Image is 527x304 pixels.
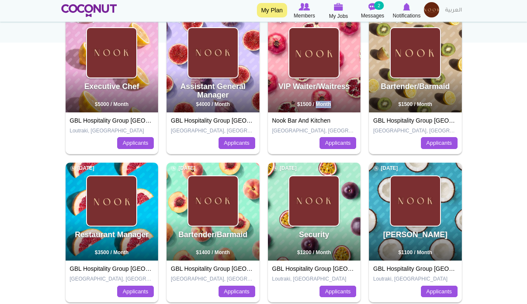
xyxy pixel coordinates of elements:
a: Restaurant Manager [75,230,149,239]
a: GBL Hospitality Group [GEOGRAPHIC_DATA] [373,117,496,124]
a: Nook Bar And Kitchen [272,117,331,124]
a: Applicants [421,137,458,149]
a: Bartender/Barmaid [179,230,248,239]
span: $1200 / Month [297,250,331,255]
a: العربية [441,2,466,19]
img: My Jobs [334,3,343,11]
a: GBL Hospitality Group [GEOGRAPHIC_DATA] [171,265,294,272]
p: [GEOGRAPHIC_DATA], [GEOGRAPHIC_DATA] [171,127,255,135]
span: Members [294,11,315,20]
a: Assistant General Manager [180,82,245,99]
span: $1500 / Month [297,101,331,107]
a: GBL Hospitality Group [GEOGRAPHIC_DATA] [70,265,193,272]
span: Messages [361,11,384,20]
span: $1400 / Month [196,250,230,255]
span: [DATE] [373,17,398,24]
span: $4000 / Month [196,101,230,107]
span: $5000 / Month [95,101,129,107]
span: [DATE] [171,17,196,24]
p: Loutraki, [GEOGRAPHIC_DATA] [373,275,458,283]
span: [DATE] [70,165,95,172]
p: Loutraki, [GEOGRAPHIC_DATA] [272,275,357,283]
span: [DATE] [272,165,297,172]
span: [DATE] [171,165,196,172]
img: Notifications [403,3,410,11]
a: GBL Hospitality Group [GEOGRAPHIC_DATA] [272,265,395,272]
p: Loutraki, [GEOGRAPHIC_DATA] [70,127,154,135]
a: Applicants [219,137,255,149]
a: Applicants [320,137,356,149]
a: Applicants [219,286,255,298]
p: [GEOGRAPHIC_DATA], [GEOGRAPHIC_DATA] [171,275,255,283]
a: Applicants [117,137,154,149]
a: Bartender/Barmaid [381,82,450,91]
a: Messages Messages 2 [356,2,390,20]
p: [GEOGRAPHIC_DATA], [GEOGRAPHIC_DATA] [272,127,357,135]
a: GBL Hospitality Group [GEOGRAPHIC_DATA] [171,117,294,124]
span: [DATE] [373,165,398,172]
img: Browse Members [299,3,310,11]
a: GBL Hospitality Group [GEOGRAPHIC_DATA] [70,117,193,124]
a: Browse Members Members [288,2,322,20]
a: Notifications Notifications [390,2,424,20]
span: Notifications [393,11,420,20]
a: Executive Chef [84,82,139,91]
a: Applicants [320,286,356,298]
small: 2 [374,1,383,10]
a: [PERSON_NAME] [383,230,447,239]
a: Applicants [117,286,154,298]
a: VIP Waiter/Waitress [279,82,350,91]
p: [GEOGRAPHIC_DATA], [GEOGRAPHIC_DATA] [373,127,458,135]
span: [DATE] [272,17,297,24]
img: Messages [369,3,377,11]
span: $3500 / Month [95,250,129,255]
span: $1100 / Month [398,250,432,255]
a: My Plan [257,3,287,17]
span: My Jobs [329,12,348,20]
span: $1500 / Month [398,101,432,107]
span: [DATE] [70,17,95,24]
a: Applicants [421,286,458,298]
img: Home [61,4,117,17]
p: [GEOGRAPHIC_DATA], [GEOGRAPHIC_DATA] [70,275,154,283]
a: My Jobs My Jobs [322,2,356,20]
a: GBL Hospitality Group [GEOGRAPHIC_DATA] [373,265,496,272]
a: Security [299,230,329,239]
